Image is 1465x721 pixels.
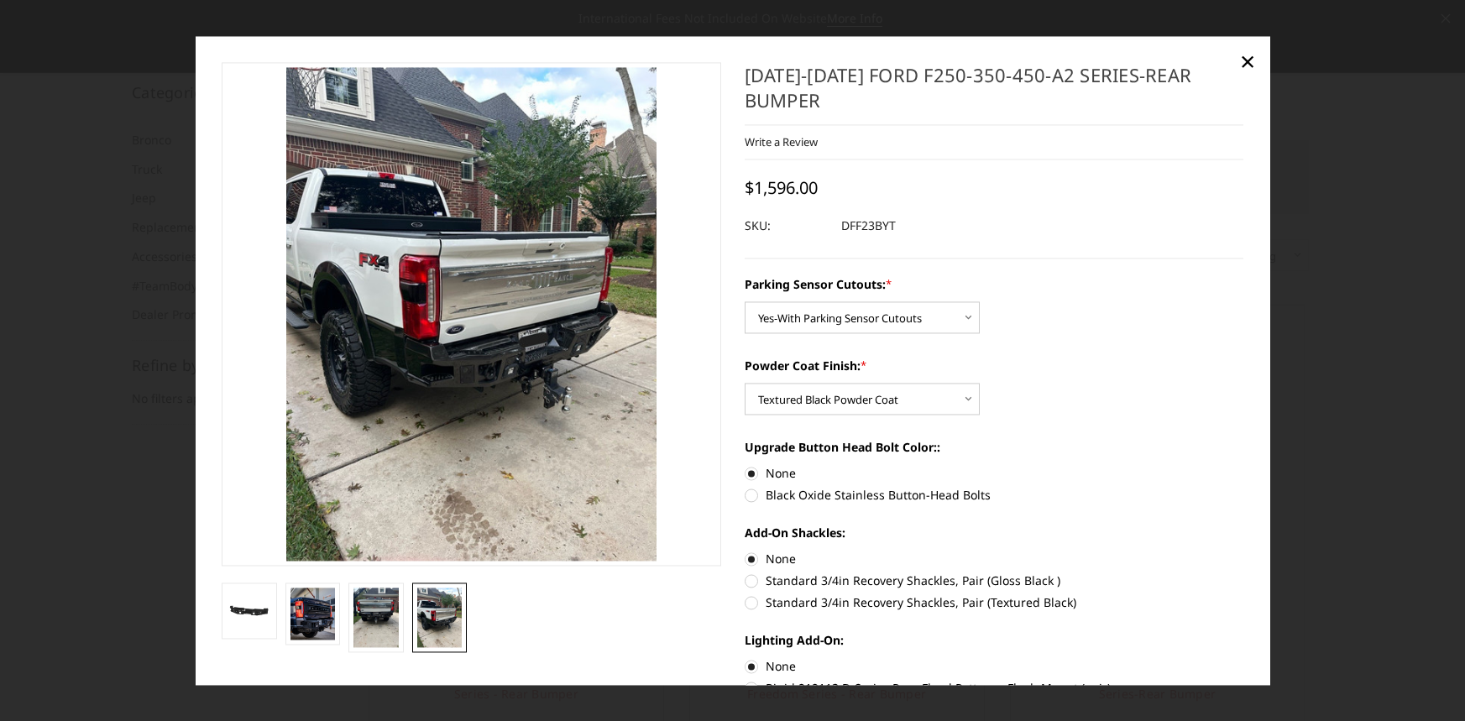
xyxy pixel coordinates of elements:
a: Close [1234,49,1261,76]
dd: DFF23BYT [841,211,896,241]
iframe: Chat Widget [1381,640,1465,721]
dt: SKU: [745,211,829,241]
img: 2023-2025 Ford F250-350-450-A2 Series-Rear Bumper [353,588,399,647]
span: $1,596.00 [745,176,818,199]
label: Parking Sensor Cutouts: [745,275,1244,293]
label: Lighting Add-On: [745,631,1244,649]
label: Standard 3/4in Recovery Shackles, Pair (Gloss Black ) [745,572,1244,589]
label: None [745,550,1244,567]
a: 2023-2025 Ford F250-350-450-A2 Series-Rear Bumper [222,62,721,566]
label: Standard 3/4in Recovery Shackles, Pair (Textured Black) [745,593,1244,611]
label: Powder Coat Finish: [745,357,1244,374]
label: Rigid 212113 D-Series Pro - Flood Pattern - Flush Mount (pair) [745,679,1244,697]
img: 2023-2025 Ford F250-350-450-A2 Series-Rear Bumper [417,588,463,647]
span: × [1240,44,1255,80]
label: Add-On Shackles: [745,524,1244,541]
label: Black Oxide Stainless Button-Head Bolts [745,486,1244,504]
img: 2023-2025 Ford F250-350-450-A2 Series-Rear Bumper [227,598,272,624]
img: 2023-2025 Ford F250-350-450-A2 Series-Rear Bumper [290,588,336,640]
label: Upgrade Button Head Bolt Color:: [745,438,1244,456]
a: Write a Review [745,134,818,149]
label: None [745,657,1244,675]
label: None [745,464,1244,482]
h1: [DATE]-[DATE] Ford F250-350-450-A2 Series-Rear Bumper [745,62,1244,125]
